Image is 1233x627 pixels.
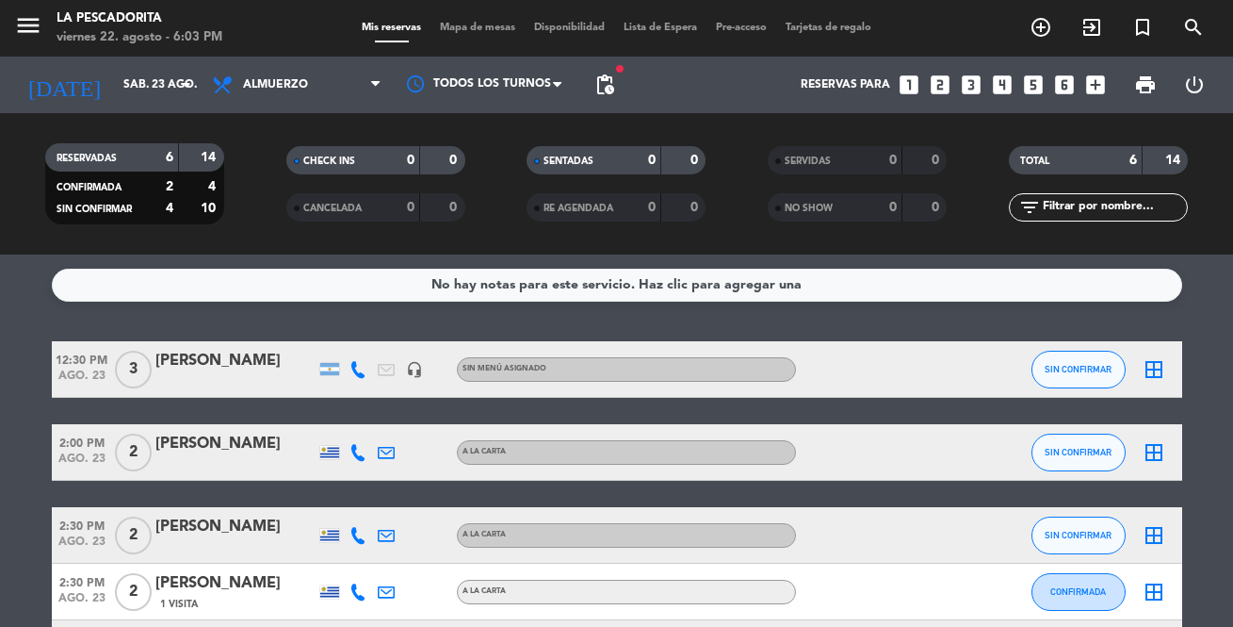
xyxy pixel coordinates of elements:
span: CONFIRMADA [57,183,122,192]
span: 2:00 PM [52,431,112,453]
i: add_box [1083,73,1108,97]
strong: 14 [201,151,219,164]
span: A LA CARTA [462,587,506,595]
strong: 2 [166,180,173,193]
span: Tarjetas de regalo [776,23,881,33]
strong: 0 [690,201,702,214]
span: Mis reservas [352,23,430,33]
strong: 14 [1165,154,1184,167]
span: 2:30 PM [52,514,112,536]
strong: 10 [201,202,219,215]
input: Filtrar por nombre... [1041,197,1187,218]
span: fiber_manual_record [614,63,625,74]
i: exit_to_app [1080,16,1103,39]
span: Sin menú asignado [462,365,546,372]
span: 1 Visita [160,597,198,612]
span: RE AGENDADA [543,204,613,213]
span: A LA CARTA [462,448,506,455]
div: No hay notas para este servicio. Haz clic para agregar una [431,274,802,296]
button: menu [14,11,42,46]
span: pending_actions [593,74,616,96]
span: Almuerzo [243,78,308,91]
i: border_all [1143,441,1165,464]
span: SIN CONFIRMAR [57,205,132,214]
button: CONFIRMADA [1031,573,1126,611]
span: SENTADAS [543,157,593,166]
strong: 0 [449,201,461,214]
i: border_all [1143,358,1165,381]
strong: 0 [407,201,414,214]
span: TOTAL [1020,157,1049,166]
strong: 0 [889,201,897,214]
i: headset_mic [406,361,423,378]
span: CHECK INS [303,157,355,166]
span: print [1134,74,1157,96]
i: looks_one [897,73,921,97]
i: filter_list [1018,196,1041,219]
i: menu [14,11,42,40]
i: add_circle_outline [1030,16,1052,39]
span: Lista de Espera [614,23,706,33]
div: viernes 22. agosto - 6:03 PM [57,28,222,47]
i: [DATE] [14,64,114,106]
span: CONFIRMADA [1050,586,1106,597]
span: NO SHOW [785,204,833,213]
span: 2 [115,573,152,611]
strong: 4 [208,180,219,193]
strong: 0 [690,154,702,167]
span: 2 [115,434,152,471]
span: SIN CONFIRMAR [1045,530,1111,540]
i: looks_two [928,73,952,97]
strong: 0 [889,154,897,167]
strong: 6 [1129,154,1137,167]
i: turned_in_not [1131,16,1154,39]
span: SIN CONFIRMAR [1045,447,1111,457]
strong: 6 [166,151,173,164]
span: SERVIDAS [785,157,831,166]
strong: 0 [449,154,461,167]
span: 12:30 PM [52,348,112,370]
i: border_all [1143,581,1165,603]
span: Disponibilidad [525,23,614,33]
div: [PERSON_NAME] [155,432,316,456]
span: Pre-acceso [706,23,776,33]
span: SIN CONFIRMAR [1045,364,1111,374]
i: looks_6 [1052,73,1077,97]
div: LOG OUT [1170,57,1219,113]
i: looks_3 [959,73,983,97]
span: CANCELADA [303,204,362,213]
span: ago. 23 [52,453,112,474]
div: [PERSON_NAME] [155,349,316,373]
div: [PERSON_NAME] [155,515,316,539]
div: [PERSON_NAME] [155,571,316,596]
strong: 0 [932,154,943,167]
span: 2:30 PM [52,570,112,592]
strong: 0 [648,154,656,167]
span: A LA CARTA [462,531,506,538]
span: Reservas para [801,78,890,91]
i: looks_5 [1021,73,1046,97]
span: RESERVADAS [57,154,117,163]
strong: 4 [166,202,173,215]
i: arrow_drop_down [175,74,198,96]
i: power_settings_new [1183,74,1206,96]
button: SIN CONFIRMAR [1031,351,1126,388]
button: SIN CONFIRMAR [1031,434,1126,471]
span: ago. 23 [52,370,112,391]
div: La Pescadorita [57,9,222,28]
button: SIN CONFIRMAR [1031,517,1126,554]
i: search [1182,16,1205,39]
span: 2 [115,517,152,554]
i: border_all [1143,524,1165,547]
i: looks_4 [990,73,1014,97]
span: 3 [115,351,152,388]
strong: 0 [932,201,943,214]
span: ago. 23 [52,592,112,614]
span: Mapa de mesas [430,23,525,33]
strong: 0 [407,154,414,167]
span: ago. 23 [52,536,112,557]
strong: 0 [648,201,656,214]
